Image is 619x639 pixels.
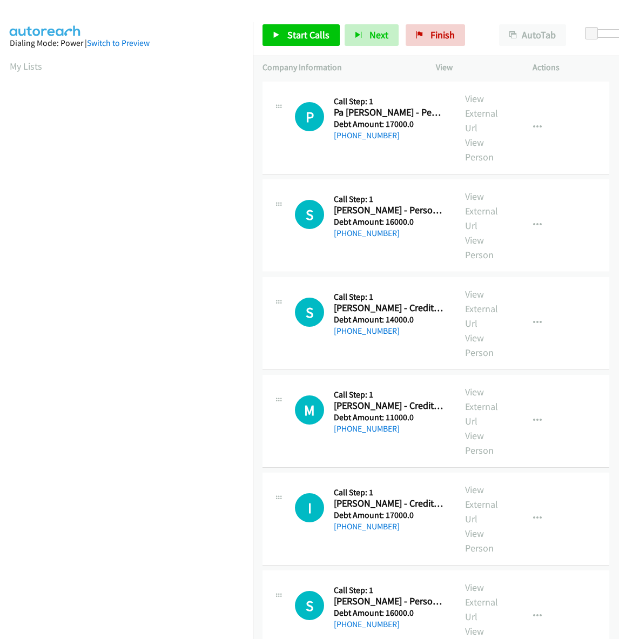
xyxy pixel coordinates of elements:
a: View External Url [465,386,498,427]
a: [PHONE_NUMBER] [334,521,400,532]
button: AutoTab [499,24,566,46]
h5: Call Step: 1 [334,96,443,107]
h5: Call Step: 1 [334,389,443,400]
h5: Debt Amount: 11000.0 [334,412,443,423]
a: View External Url [465,581,498,623]
div: The call is yet to be attempted [295,493,324,522]
h2: [PERSON_NAME] - Personal Loan [334,595,443,608]
button: Next [345,24,399,46]
a: Finish [406,24,465,46]
h1: S [295,591,324,620]
a: Switch to Preview [87,38,150,48]
a: My Lists [10,60,42,72]
div: The call is yet to be attempted [295,200,324,229]
h5: Debt Amount: 16000.0 [334,608,443,618]
p: View [436,61,513,74]
h5: Debt Amount: 17000.0 [334,119,443,130]
h2: [PERSON_NAME] - Personal Loan [334,204,443,217]
h1: S [295,298,324,327]
a: Start Calls [263,24,340,46]
span: Finish [430,29,455,41]
a: [PHONE_NUMBER] [334,619,400,629]
a: [PHONE_NUMBER] [334,423,400,434]
a: [PHONE_NUMBER] [334,130,400,140]
iframe: Dialpad [10,83,253,596]
p: Company Information [263,61,416,74]
span: Start Calls [287,29,329,41]
h5: Call Step: 1 [334,292,443,302]
h5: Call Step: 1 [334,585,443,596]
div: The call is yet to be attempted [295,102,324,131]
div: The call is yet to be attempted [295,395,324,425]
h1: S [295,200,324,229]
a: View Person [465,429,494,456]
h2: [PERSON_NAME] - Credit Card [334,400,443,412]
div: Dialing Mode: Power | [10,37,243,50]
p: Actions [533,61,610,74]
h1: M [295,395,324,425]
a: [PHONE_NUMBER] [334,228,400,238]
a: [PHONE_NUMBER] [334,326,400,336]
h2: Pa [PERSON_NAME] - Personal Loan [334,106,443,119]
a: View Person [465,234,494,261]
h5: Debt Amount: 16000.0 [334,217,443,227]
a: View External Url [465,92,498,134]
div: The call is yet to be attempted [295,591,324,620]
a: View Person [465,136,494,163]
h1: P [295,102,324,131]
h5: Call Step: 1 [334,487,443,498]
h2: [PERSON_NAME] - Credit Card [334,302,443,314]
h5: Debt Amount: 14000.0 [334,314,443,325]
a: View Person [465,527,494,554]
h5: Call Step: 1 [334,194,443,205]
a: View External Url [465,483,498,525]
a: View Person [465,332,494,359]
a: View External Url [465,288,498,329]
h5: Debt Amount: 17000.0 [334,510,443,521]
h1: I [295,493,324,522]
div: The call is yet to be attempted [295,298,324,327]
span: Next [369,29,388,41]
h2: [PERSON_NAME] - Credit Card [334,497,443,510]
a: View External Url [465,190,498,232]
